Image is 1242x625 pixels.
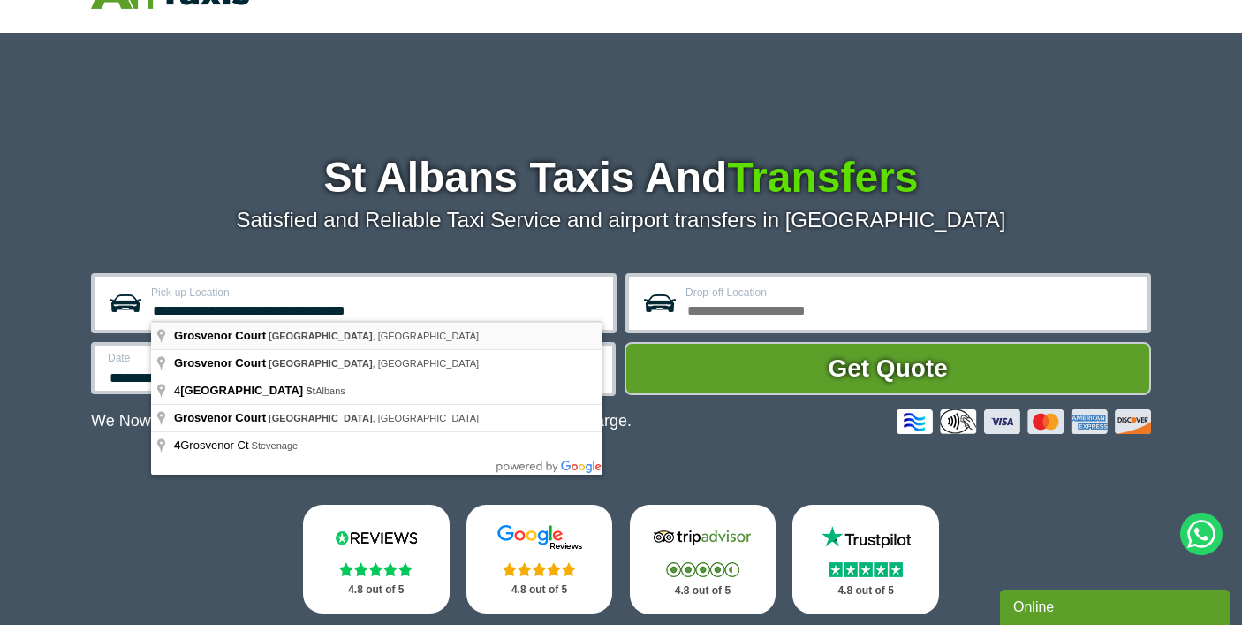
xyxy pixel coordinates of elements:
span: [GEOGRAPHIC_DATA] [269,413,373,423]
p: 4.8 out of 5 [486,579,594,601]
span: [GEOGRAPHIC_DATA] [269,358,373,369]
a: Tripadvisor Stars 4.8 out of 5 [630,505,776,614]
button: Get Quote [625,342,1151,395]
p: Satisfied and Reliable Taxi Service and airport transfers in [GEOGRAPHIC_DATA] [91,208,1151,232]
img: Stars [339,562,413,576]
img: Reviews.io [323,524,429,551]
img: Tripadvisor [649,524,755,551]
span: 4 [174,438,180,452]
p: 4.8 out of 5 [649,580,757,602]
h1: St Albans Taxis And [91,156,1151,199]
label: Date [108,353,335,363]
p: 4.8 out of 5 [322,579,430,601]
span: Grosvenor Ct [174,438,252,452]
img: Google [487,524,593,551]
a: Trustpilot Stars 4.8 out of 5 [792,505,939,614]
span: Grosvenor Court [174,356,266,370]
img: Stars [503,562,576,576]
span: [GEOGRAPHIC_DATA] [180,384,303,397]
label: Drop-off Location [685,287,1137,298]
img: Trustpilot [813,524,919,551]
a: Google Stars 4.8 out of 5 [466,505,613,614]
span: Transfers [727,154,918,201]
span: Grosvenor Court [174,329,266,342]
img: Credit And Debit Cards [897,409,1151,434]
span: [GEOGRAPHIC_DATA] [269,331,373,341]
span: Grosvenor Court [174,411,266,424]
span: , [GEOGRAPHIC_DATA] [269,331,479,341]
span: , [GEOGRAPHIC_DATA] [269,413,479,423]
span: Stevenage [252,440,299,451]
p: 4.8 out of 5 [812,580,920,602]
img: Stars [829,562,903,577]
a: Reviews.io Stars 4.8 out of 5 [303,505,450,614]
span: St [306,385,315,396]
span: Albans [306,385,345,396]
span: 4 [174,384,306,397]
iframe: chat widget [1000,586,1233,625]
label: Pick-up Location [151,287,602,298]
p: We Now Accept Card & Contactless Payment In [91,412,632,431]
span: , [GEOGRAPHIC_DATA] [269,358,479,369]
img: Stars [666,562,739,577]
